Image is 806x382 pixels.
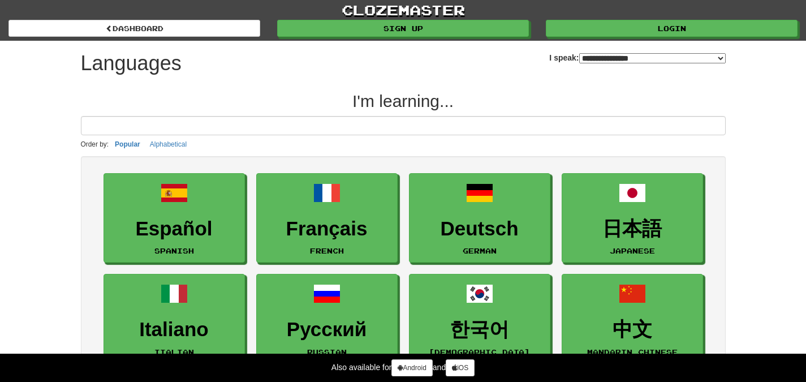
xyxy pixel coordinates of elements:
a: Sign up [277,20,529,37]
small: Italian [154,348,194,356]
a: Android [391,359,432,376]
h3: Español [110,218,239,240]
h3: Русский [262,319,391,341]
h2: I'm learning... [81,92,726,110]
button: Popular [111,138,144,151]
small: French [310,247,344,255]
a: 中文Mandarin Chinese [562,274,703,364]
small: Japanese [610,247,655,255]
small: Russian [307,348,347,356]
h3: Italiano [110,319,239,341]
label: I speak: [549,52,725,63]
a: 한국어[DEMOGRAPHIC_DATA] [409,274,550,364]
small: German [463,247,497,255]
a: EspañolSpanish [104,173,245,263]
a: DeutschGerman [409,173,550,263]
small: [DEMOGRAPHIC_DATA] [429,348,530,356]
small: Order by: [81,140,109,148]
a: Login [546,20,798,37]
h3: Deutsch [415,218,544,240]
a: dashboard [8,20,260,37]
h3: 日本語 [568,218,697,240]
a: РусскийRussian [256,274,398,364]
a: iOS [446,359,475,376]
small: Mandarin Chinese [587,348,678,356]
h3: Français [262,218,391,240]
a: FrançaisFrench [256,173,398,263]
a: ItalianoItalian [104,274,245,364]
button: Alphabetical [146,138,190,151]
h1: Languages [81,52,182,75]
h3: 한국어 [415,319,544,341]
a: 日本語Japanese [562,173,703,263]
small: Spanish [154,247,194,255]
select: I speak: [579,53,726,63]
h3: 中文 [568,319,697,341]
